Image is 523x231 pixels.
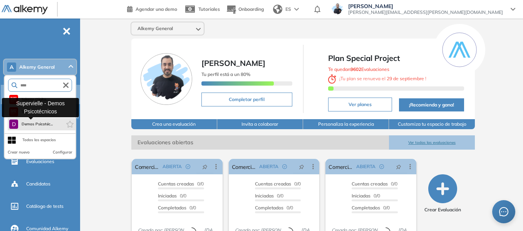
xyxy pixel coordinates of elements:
span: 0/0 [352,193,380,199]
button: Onboarding [226,1,264,18]
button: Invita a colaborar [217,119,303,129]
span: Alkemy General [137,25,173,32]
button: ¡Recomienda y gana! [399,98,464,111]
span: Tutoriales [198,6,220,12]
span: ABIERTA [259,163,278,170]
button: pushpin [293,160,310,173]
span: Onboarding [238,6,264,12]
span: check-circle [379,164,384,169]
span: Evaluaciones [26,158,54,165]
span: Iniciadas [352,193,370,199]
span: 0/0 [158,181,204,187]
span: 0/0 [158,205,196,211]
img: Foto de perfil [141,53,192,105]
span: 0/0 [352,181,397,187]
b: 9602 [350,66,361,72]
a: Comercial PYMES [135,159,159,174]
a: Agendar una demo [127,4,177,13]
span: Candidatos [26,180,50,187]
img: arrow [294,8,299,11]
button: Crea una evaluación [131,119,217,129]
button: Crear nuevo [8,149,30,155]
span: Alkemy General [19,64,55,70]
span: pushpin [299,164,304,170]
div: Todos los espacios [22,137,56,143]
span: Cuentas creadas [158,181,194,187]
span: 0/0 [255,181,301,187]
span: Agendar una demo [136,6,177,12]
span: ABIERTA [163,163,182,170]
span: 0/0 [255,193,283,199]
span: Completados [255,205,283,211]
span: 0/0 [255,205,293,211]
span: [PERSON_NAME] [201,58,265,68]
span: 0/0 [352,205,390,211]
img: world [273,5,282,14]
button: Customiza tu espacio de trabajo [389,119,475,129]
span: Cuentas creadas [352,181,388,187]
span: check-circle [186,164,190,169]
span: Tu perfil está a un 80% [201,71,250,77]
img: Logo [2,5,48,15]
button: Configurar [53,149,72,155]
span: Crear Evaluación [424,206,461,213]
span: D [12,121,16,127]
span: ABIERTA [356,163,375,170]
span: Te quedan Evaluaciones [328,66,389,72]
button: Crear Evaluación [424,174,461,213]
span: Iniciadas [255,193,274,199]
span: message [499,207,508,216]
img: clock-svg [328,74,337,84]
span: Cuentas creadas [255,181,291,187]
button: Completar perfil [201,93,292,106]
a: Comercial Retail [232,159,256,174]
span: Evaluaciones abiertas [131,135,389,150]
button: Ver todas las evaluaciones [389,135,475,150]
button: pushpin [390,160,407,173]
a: Comercial Life [329,159,353,174]
button: Ver planes [328,98,392,111]
div: Supervielle - Demos Psicotécnicos [2,98,79,117]
span: Iniciadas [158,193,177,199]
span: ES [285,6,291,13]
span: ¡ Tu plan se renueva el ! [328,76,427,81]
button: Personaliza la experiencia [303,119,389,129]
span: 0/0 [158,193,186,199]
b: 29 de septiembre [386,76,425,81]
span: Completados [352,205,380,211]
span: [PERSON_NAME][EMAIL_ADDRESS][PERSON_NAME][DOMAIN_NAME] [348,9,503,15]
span: [PERSON_NAME] [348,3,503,9]
span: pushpin [396,164,401,170]
button: pushpin [196,160,213,173]
span: Catálogo de tests [26,203,64,210]
span: pushpin [202,164,208,170]
span: A [10,64,13,70]
span: Demos Psicotéc... [21,121,53,127]
span: Completados [158,205,186,211]
span: Plan Special Project [328,52,464,64]
span: check-circle [282,164,287,169]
